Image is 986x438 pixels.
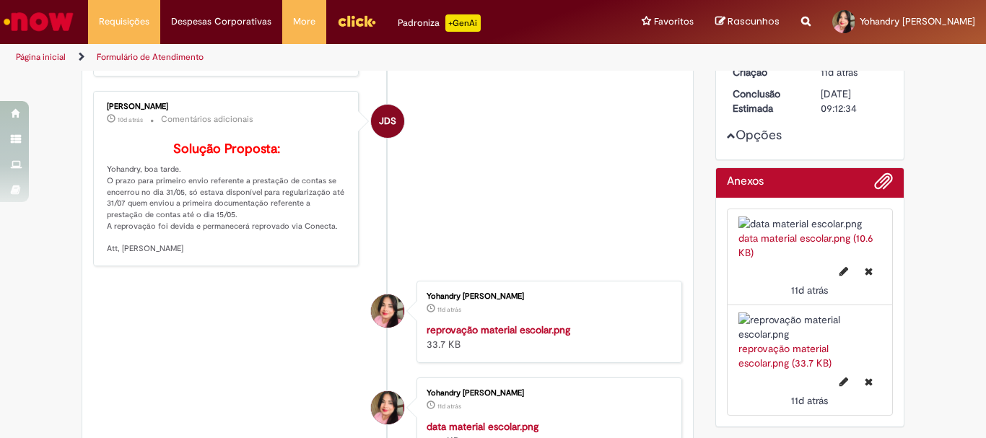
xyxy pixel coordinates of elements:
[1,7,76,36] img: ServiceNow
[738,216,882,231] img: data material escolar.png
[427,323,667,351] div: 33.7 KB
[371,294,404,328] div: Yohandry Carolina Gamardo Diaz
[856,260,881,283] button: Excluir data material escolar.png
[437,305,461,314] time: 18/08/2025 09:11:57
[821,87,888,115] div: [DATE] 09:12:34
[11,44,647,71] ul: Trilhas de página
[860,15,975,27] span: Yohandry [PERSON_NAME]
[16,51,66,63] a: Página inicial
[427,389,667,398] div: Yohandry [PERSON_NAME]
[107,102,347,111] div: [PERSON_NAME]
[856,370,881,393] button: Excluir reprovação material escolar.png
[437,305,461,314] span: 11d atrás
[722,87,811,115] dt: Conclusão Estimada
[728,14,780,28] span: Rascunhos
[654,14,694,29] span: Favoritos
[161,113,253,126] small: Comentários adicionais
[398,14,481,32] div: Padroniza
[371,105,404,138] div: Jessica Da Silva Santos
[831,260,857,283] button: Editar nome de arquivo data material escolar.png
[97,51,204,63] a: Formulário de Atendimento
[437,402,461,411] time: 18/08/2025 09:11:57
[715,15,780,29] a: Rascunhos
[445,14,481,32] p: +GenAi
[371,391,404,424] div: Yohandry Carolina Gamardo Diaz
[738,312,882,341] img: reprovação material escolar.png
[293,14,315,29] span: More
[791,284,828,297] span: 11d atrás
[821,65,888,79] div: 18/08/2025 09:12:31
[831,370,857,393] button: Editar nome de arquivo reprovação material escolar.png
[427,420,538,433] a: data material escolar.png
[738,342,832,369] a: reprovação material escolar.png (33.7 KB)
[722,65,811,79] dt: Criação
[738,232,873,259] a: data material escolar.png (10.6 KB)
[437,402,461,411] span: 11d atrás
[727,175,764,188] h2: Anexos
[173,141,280,157] b: Solução Proposta:
[821,66,858,79] time: 18/08/2025 09:12:31
[821,66,858,79] span: 11d atrás
[427,323,570,336] a: reprovação material escolar.png
[337,10,376,32] img: click_logo_yellow_360x200.png
[118,115,143,124] span: 10d atrás
[99,14,149,29] span: Requisições
[874,172,893,198] button: Adicionar anexos
[171,14,271,29] span: Despesas Corporativas
[118,115,143,124] time: 18/08/2025 13:32:13
[379,104,396,139] span: JDS
[107,142,347,254] p: Yohandry, boa tarde. O prazo para primeiro envio referente a prestação de contas se encerrou no d...
[791,394,828,407] time: 18/08/2025 09:11:57
[791,284,828,297] time: 18/08/2025 09:11:57
[791,394,828,407] span: 11d atrás
[427,292,667,301] div: Yohandry [PERSON_NAME]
